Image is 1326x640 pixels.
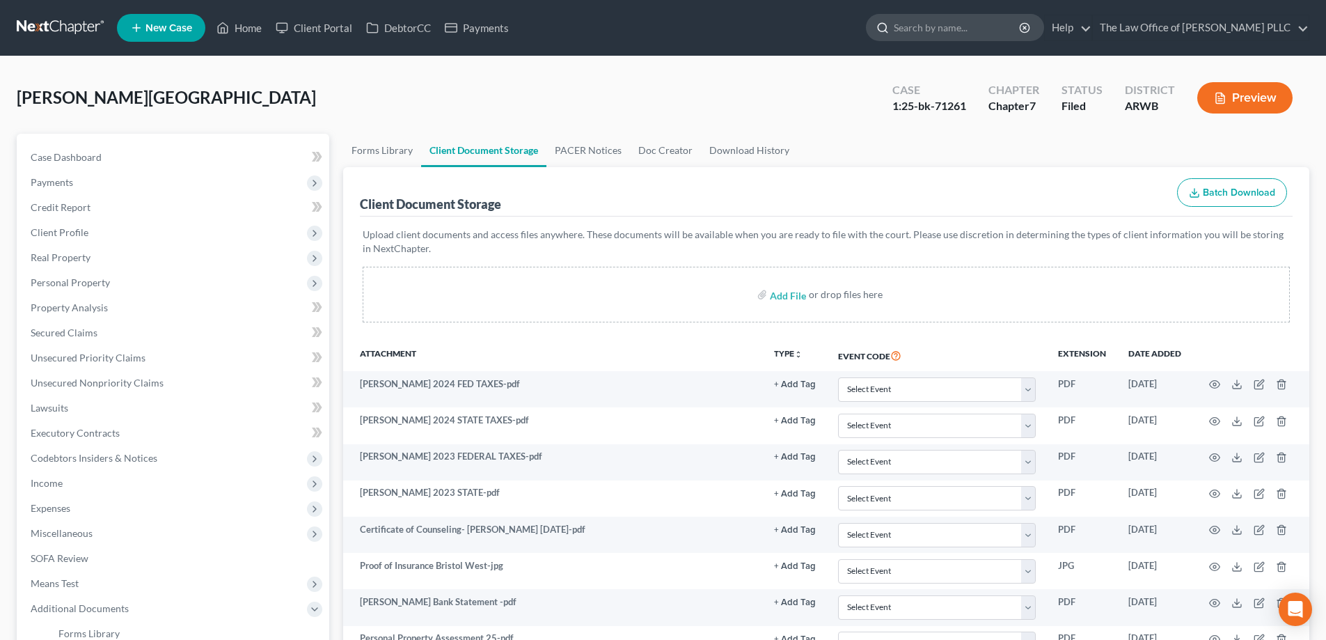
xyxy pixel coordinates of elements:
div: Filed [1061,98,1103,114]
td: PDF [1047,371,1117,407]
a: Payments [438,15,516,40]
td: PDF [1047,407,1117,444]
span: 7 [1029,99,1036,112]
a: Help [1045,15,1091,40]
td: [DATE] [1117,589,1192,625]
a: + Add Tag [774,377,816,391]
span: Client Profile [31,226,88,238]
button: + Add Tag [774,453,816,462]
button: + Add Tag [774,562,816,571]
div: Case [892,82,966,98]
td: [PERSON_NAME] 2024 FED TAXES-pdf [343,371,763,407]
a: Client Document Storage [421,134,546,167]
button: Batch Download [1177,178,1287,208]
div: Chapter [988,98,1039,114]
a: Property Analysis [19,295,329,320]
a: + Add Tag [774,486,816,499]
th: Date added [1117,339,1192,371]
button: + Add Tag [774,526,816,535]
a: SOFA Review [19,546,329,571]
td: [DATE] [1117,481,1192,517]
div: 1:25-bk-71261 [892,98,966,114]
a: + Add Tag [774,523,816,536]
td: PDF [1047,589,1117,625]
button: Preview [1197,82,1293,114]
button: + Add Tag [774,416,816,426]
span: Expenses [31,502,70,514]
td: [PERSON_NAME] 2023 STATE-pdf [343,481,763,517]
td: [DATE] [1117,444,1192,481]
td: [DATE] [1117,371,1192,407]
a: + Add Tag [774,450,816,463]
i: unfold_more [794,350,803,359]
span: Miscellaneous [31,527,93,539]
span: Forms Library [58,627,120,639]
a: + Add Tag [774,414,816,427]
td: [PERSON_NAME] Bank Statement -pdf [343,589,763,625]
p: Upload client documents and access files anywhere. These documents will be available when you are... [363,228,1290,256]
button: + Add Tag [774,490,816,499]
a: Forms Library [343,134,421,167]
span: Batch Download [1203,187,1275,198]
td: PDF [1047,444,1117,481]
input: Search by name... [894,15,1021,40]
span: Codebtors Insiders & Notices [31,452,157,464]
span: Payments [31,176,73,188]
span: Case Dashboard [31,151,102,163]
span: SOFA Review [31,552,88,564]
td: Certificate of Counseling- [PERSON_NAME] [DATE]-pdf [343,517,763,553]
a: Lawsuits [19,396,329,421]
a: Client Portal [269,15,359,40]
a: Download History [701,134,798,167]
span: Property Analysis [31,302,108,313]
td: [DATE] [1117,407,1192,444]
span: [PERSON_NAME][GEOGRAPHIC_DATA] [17,87,316,107]
td: PDF [1047,481,1117,517]
button: + Add Tag [774,598,816,607]
div: Client Document Storage [360,196,501,212]
a: Doc Creator [630,134,701,167]
td: PDF [1047,517,1117,553]
div: or drop files here [809,288,883,302]
div: Status [1061,82,1103,98]
a: Unsecured Nonpriority Claims [19,370,329,396]
a: + Add Tag [774,559,816,572]
a: Executory Contracts [19,421,329,446]
a: Case Dashboard [19,145,329,170]
th: Event Code [827,339,1047,371]
a: The Law Office of [PERSON_NAME] PLLC [1093,15,1309,40]
span: Real Property [31,251,90,263]
span: Income [31,477,63,489]
td: [DATE] [1117,517,1192,553]
a: PACER Notices [546,134,630,167]
span: Executory Contracts [31,427,120,439]
span: New Case [145,23,192,33]
td: JPG [1047,553,1117,589]
span: Unsecured Priority Claims [31,352,145,364]
div: District [1125,82,1175,98]
span: Credit Report [31,201,90,213]
div: ARWB [1125,98,1175,114]
span: Secured Claims [31,327,97,338]
td: [PERSON_NAME] 2024 STATE TAXES-pdf [343,407,763,444]
span: Additional Documents [31,602,129,614]
div: Chapter [988,82,1039,98]
span: Personal Property [31,276,110,288]
a: DebtorCC [359,15,438,40]
button: TYPEunfold_more [774,350,803,359]
span: Lawsuits [31,402,68,414]
button: + Add Tag [774,380,816,389]
th: Attachment [343,339,763,371]
td: [DATE] [1117,553,1192,589]
span: Means Test [31,577,79,589]
a: Unsecured Priority Claims [19,345,329,370]
span: Unsecured Nonpriority Claims [31,377,164,389]
div: Open Intercom Messenger [1279,593,1312,626]
th: Extension [1047,339,1117,371]
a: Credit Report [19,195,329,220]
a: Secured Claims [19,320,329,345]
td: Proof of Insurance Bristol West-jpg [343,553,763,589]
td: [PERSON_NAME] 2023 FEDERAL TAXES-pdf [343,444,763,481]
a: + Add Tag [774,595,816,609]
a: Home [210,15,269,40]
